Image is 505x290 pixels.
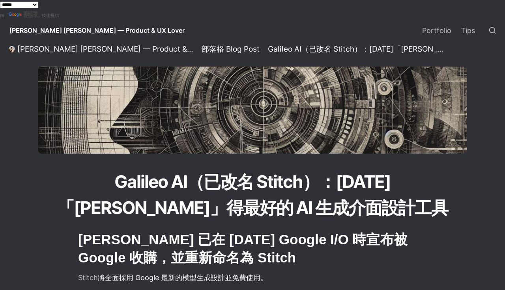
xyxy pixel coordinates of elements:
a: Galileo AI（已改名 Stitch）：[DATE]「[PERSON_NAME]」得最好的 AI 生成介面設計工具 [266,45,446,54]
span: [PERSON_NAME] [PERSON_NAME] — Product & UX Lover [9,26,185,34]
h2: [PERSON_NAME] 已在 [DATE] Google I/O 時宣布被 Google 收購，並重新命名為 Stitch [77,229,428,268]
a: [PERSON_NAME] [PERSON_NAME] — Product & UX Lover [3,19,191,41]
div: 部落格 Blog Post [202,45,260,54]
a: Portfolio [417,19,456,41]
img: Daniel Lee — Product & UX Lover [9,46,15,52]
span: / [263,46,265,53]
img: Galileo AI（已改名 Stitch）：2024 年「平衡」得最好的 AI 生成介面設計工具 [38,67,467,154]
a: Tips [456,19,480,41]
p: 將全面採用 Google 最新的模型生成設計並免費使用。 [77,271,428,284]
span: / [196,46,198,53]
img: Google 翻譯 [9,12,23,18]
a: 部落格 Blog Post [199,45,262,54]
div: [PERSON_NAME] [PERSON_NAME] — Product & UX Lover [17,45,193,54]
a: [PERSON_NAME] [PERSON_NAME] — Product & UX Lover [6,45,196,54]
a: 翻譯 [9,10,37,19]
h1: Galileo AI（已改名 Stitch）：[DATE]「[PERSON_NAME]」得最好的 AI 生成介面設計工具 [39,168,466,221]
div: Galileo AI（已改名 Stitch）：[DATE]「[PERSON_NAME]」得最好的 AI 生成介面設計工具 [268,45,444,54]
a: Stitch [78,273,98,282]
